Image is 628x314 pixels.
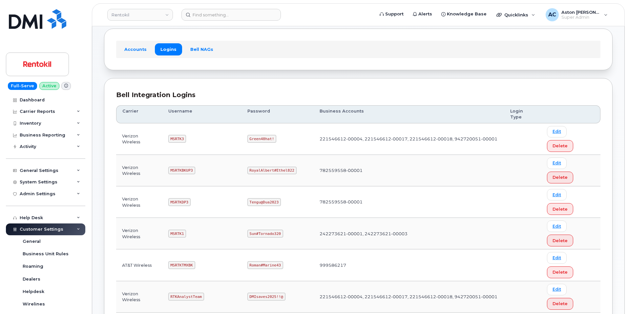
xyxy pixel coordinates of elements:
[553,301,568,307] span: Delete
[385,11,404,17] span: Support
[116,155,162,186] td: Verizon Wireless
[504,105,541,123] th: Login Type
[181,9,281,21] input: Find something...
[418,11,432,17] span: Alerts
[168,167,195,175] code: MSRTKBKUP3
[247,167,297,175] code: RoyalAlbert#Ethel822
[185,43,219,55] a: Bell NAGs
[561,10,601,15] span: Aston [PERSON_NAME]
[168,135,186,143] code: MSRTK3
[116,281,162,313] td: Verizon Wireless
[547,140,573,152] button: Delete
[548,11,556,19] span: AC
[155,43,182,55] a: Logins
[116,186,162,218] td: Verizon Wireless
[553,238,568,244] span: Delete
[437,8,491,21] a: Knowledge Base
[447,11,487,17] span: Knowledge Base
[168,293,204,301] code: RTKAnalystTeam
[547,235,573,246] button: Delete
[314,186,504,218] td: 782559558-00001
[168,198,191,206] code: MSRTKDP3
[116,218,162,249] td: Verizon Wireless
[107,9,173,21] a: Rentokil
[375,8,408,21] a: Support
[314,155,504,186] td: 782559558-00001
[168,230,186,238] code: MSRTK1
[492,8,540,21] div: Quicklinks
[541,8,612,21] div: Aston Clark
[504,12,528,17] span: Quicklinks
[314,123,504,155] td: 221546612-00004, 221546612-00017, 221546612-00018, 942720051-00001
[408,8,437,21] a: Alerts
[314,218,504,249] td: 242273621-00001, 242273621-00003
[547,203,573,215] button: Delete
[116,123,162,155] td: Verizon Wireless
[168,261,195,269] code: MSRTKTMXBK
[247,261,283,269] code: Roman#Marine43
[119,43,152,55] a: Accounts
[547,284,567,295] a: Edit
[247,230,283,238] code: Sun#Tornado320
[547,220,567,232] a: Edit
[547,298,573,310] button: Delete
[116,249,162,281] td: AT&T Wireless
[553,174,568,180] span: Delete
[247,198,281,206] code: Tengu@Dua2023
[247,135,277,143] code: Green40hat!
[247,293,285,301] code: DMIsaves2025!!@
[547,189,567,200] a: Edit
[116,105,162,123] th: Carrier
[553,206,568,212] span: Delete
[547,172,573,183] button: Delete
[561,15,601,20] span: Super Admin
[314,249,504,281] td: 999586217
[116,90,600,100] div: Bell Integration Logins
[241,105,314,123] th: Password
[547,252,567,263] a: Edit
[314,105,504,123] th: Business Accounts
[553,143,568,149] span: Delete
[547,157,567,169] a: Edit
[547,266,573,278] button: Delete
[553,269,568,275] span: Delete
[162,105,241,123] th: Username
[314,281,504,313] td: 221546612-00004, 221546612-00017, 221546612-00018, 942720051-00001
[599,285,623,309] iframe: Messenger Launcher
[547,126,567,137] a: Edit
